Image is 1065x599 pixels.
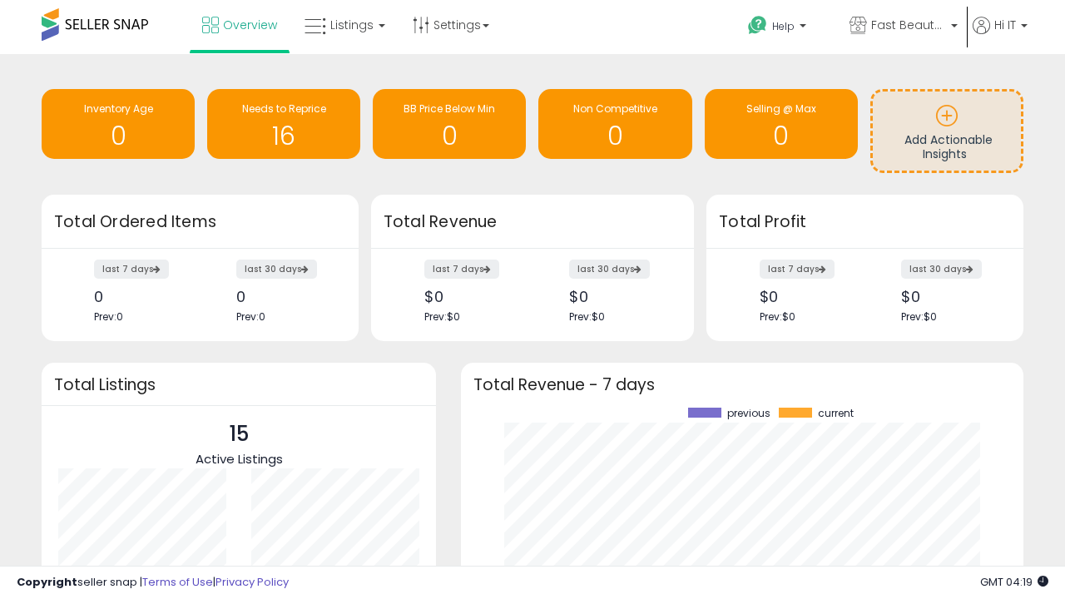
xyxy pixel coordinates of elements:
div: 0 [94,288,187,305]
h1: 0 [381,122,518,150]
label: last 30 days [236,260,317,279]
span: Prev: 0 [236,309,265,324]
span: Active Listings [196,450,283,468]
label: last 7 days [94,260,169,279]
span: Hi IT [994,17,1016,33]
h3: Total Revenue - 7 days [473,379,1011,391]
span: Fast Beauty ([GEOGRAPHIC_DATA]) [871,17,946,33]
span: Prev: $0 [760,309,795,324]
span: Prev: 0 [94,309,123,324]
h1: 0 [50,122,186,150]
label: last 30 days [569,260,650,279]
a: Non Competitive 0 [538,89,691,159]
p: 15 [196,418,283,450]
a: Needs to Reprice 16 [207,89,360,159]
a: Hi IT [973,17,1028,54]
strong: Copyright [17,574,77,590]
span: Add Actionable Insights [904,131,993,163]
a: Help [735,2,835,54]
h3: Total Revenue [384,210,681,234]
span: Non Competitive [573,101,657,116]
span: Overview [223,17,277,33]
h3: Total Ordered Items [54,210,346,234]
span: 2025-08-13 04:19 GMT [980,574,1048,590]
label: last 30 days [901,260,982,279]
div: $0 [901,288,994,305]
div: $0 [424,288,520,305]
h1: 0 [547,122,683,150]
div: 0 [236,288,329,305]
h1: 16 [215,122,352,150]
span: Needs to Reprice [242,101,326,116]
a: Privacy Policy [215,574,289,590]
h3: Total Profit [719,210,1011,234]
label: last 7 days [424,260,499,279]
div: $0 [569,288,665,305]
span: Prev: $0 [569,309,605,324]
span: Inventory Age [84,101,153,116]
i: Get Help [747,15,768,36]
span: BB Price Below Min [404,101,495,116]
span: Prev: $0 [901,309,937,324]
label: last 7 days [760,260,835,279]
div: $0 [760,288,853,305]
span: Listings [330,17,374,33]
a: BB Price Below Min 0 [373,89,526,159]
span: current [818,408,854,419]
a: Terms of Use [142,574,213,590]
span: Help [772,19,795,33]
h1: 0 [713,122,850,150]
span: previous [727,408,770,419]
a: Add Actionable Insights [873,92,1021,171]
a: Selling @ Max 0 [705,89,858,159]
h3: Total Listings [54,379,424,391]
div: seller snap | | [17,575,289,591]
span: Selling @ Max [746,101,816,116]
a: Inventory Age 0 [42,89,195,159]
span: Prev: $0 [424,309,460,324]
